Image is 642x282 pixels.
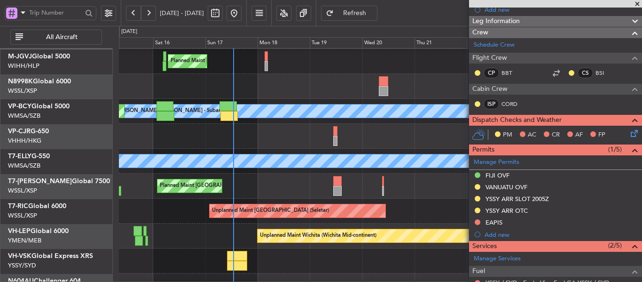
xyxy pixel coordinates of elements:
span: Fuel [472,266,485,277]
span: All Aircraft [25,34,99,40]
a: WSSL/XSP [8,186,37,195]
div: FIJI OVF [485,171,509,179]
span: Crew [472,27,488,38]
span: Refresh [336,10,374,16]
button: All Aircraft [10,30,102,45]
span: Dispatch Checks and Weather [472,115,562,126]
a: N8998KGlobal 6000 [8,78,71,85]
span: Cabin Crew [472,84,508,95]
span: VP-BCY [8,103,31,110]
div: Sat 16 [153,37,205,48]
span: Flight Crew [472,53,507,64]
a: VH-VSKGlobal Express XRS [8,253,93,259]
span: FP [598,130,605,140]
span: T7-ELLY [8,153,31,160]
a: CORD [501,100,523,108]
a: VP-CJRG-650 [8,128,49,135]
a: T7-ELLYG-550 [8,153,50,160]
button: Refresh [321,6,377,21]
span: VP-CJR [8,128,31,135]
a: WMSA/SZB [8,161,40,170]
span: Permits [472,145,494,155]
div: YSSY ARR OTC [485,207,528,215]
a: Manage Permits [474,158,519,167]
div: Tue 19 [310,37,362,48]
span: (1/5) [608,145,622,154]
a: VH-LEPGlobal 6000 [8,228,69,234]
a: M-JGVJGlobal 5000 [8,53,70,60]
div: Sun 17 [205,37,258,48]
span: VH-LEP [8,228,31,234]
span: CR [552,130,560,140]
a: Manage Services [474,254,521,264]
div: Fri 15 [101,37,153,48]
a: WSSL/XSP [8,211,37,220]
span: [DATE] - [DATE] [160,9,204,17]
div: Add new [485,231,637,239]
div: Mon 18 [258,37,310,48]
div: CP [484,68,499,78]
span: M-JGVJ [8,53,32,60]
a: YMEN/MEB [8,236,41,245]
span: (2/5) [608,241,622,250]
span: N8998K [8,78,33,85]
a: BSI [595,69,617,77]
div: Planned Maint [GEOGRAPHIC_DATA] (Seletar) [171,54,281,68]
a: BBT [501,69,523,77]
span: AC [528,130,536,140]
span: Leg Information [472,16,520,27]
a: WIHH/HLP [8,62,39,70]
span: T7-RIC [8,203,28,209]
span: PM [503,130,512,140]
span: VH-VSK [8,253,31,259]
div: [DATE] [121,28,137,36]
span: Services [472,241,497,252]
div: Unplanned Maint Wichita (Wichita Mid-continent) [260,229,376,243]
a: VP-BCYGlobal 5000 [8,103,70,110]
div: Fri 22 [467,37,519,48]
div: Unplanned Maint [GEOGRAPHIC_DATA] (Seletar) [212,204,329,218]
div: Planned Maint [GEOGRAPHIC_DATA] (Seletar) [160,179,270,193]
div: CS [578,68,593,78]
span: T7-[PERSON_NAME] [8,178,72,185]
a: WSSL/XSP [8,87,37,95]
div: YSSY ARR SLOT 2005Z [485,195,549,203]
a: VHHH/HKG [8,137,41,145]
span: AF [575,130,583,140]
a: WMSA/SZB [8,112,40,120]
input: Trip Number [29,6,82,20]
a: T7-RICGlobal 6000 [8,203,66,209]
div: ISP [484,99,499,109]
div: Wed 20 [362,37,415,48]
a: YSSY/SYD [8,261,36,270]
div: EAPIS [485,218,502,226]
a: T7-[PERSON_NAME]Global 7500 [8,178,110,185]
div: VANUATU OVF [485,183,527,191]
div: Thu 21 [415,37,467,48]
a: Schedule Crew [474,40,515,50]
div: Add new [485,6,637,14]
